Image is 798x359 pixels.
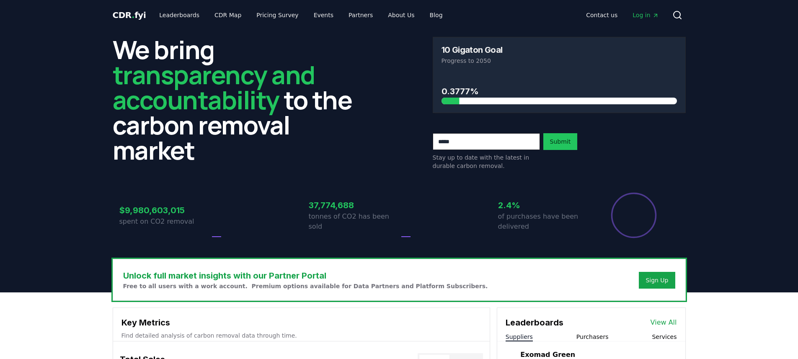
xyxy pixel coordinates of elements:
p: of purchases have been delivered [498,212,589,232]
h3: Key Metrics [121,316,481,329]
p: Stay up to date with the latest in durable carbon removal. [433,153,540,170]
a: Log in [626,8,665,23]
h3: Leaderboards [506,316,563,329]
h3: Unlock full market insights with our Partner Portal [123,269,488,282]
a: About Us [381,8,421,23]
a: CDR.fyi [113,9,146,21]
h3: $9,980,603,015 [119,204,210,217]
a: Partners [342,8,380,23]
h3: 2.4% [498,199,589,212]
a: Blog [423,8,449,23]
nav: Main [152,8,449,23]
a: CDR Map [208,8,248,23]
span: . [132,10,134,20]
h3: 37,774,688 [309,199,399,212]
h3: 10 Gigaton Goal [442,46,503,54]
button: Suppliers [506,333,533,341]
button: Services [652,333,677,341]
a: Pricing Survey [250,8,305,23]
p: tonnes of CO2 has been sold [309,212,399,232]
a: Sign Up [646,276,668,284]
span: transparency and accountability [113,57,315,117]
p: Free to all users with a work account. Premium options available for Data Partners and Platform S... [123,282,488,290]
p: Progress to 2050 [442,57,677,65]
h3: 0.3777% [442,85,677,98]
h2: We bring to the carbon removal market [113,37,366,163]
p: spent on CO2 removal [119,217,210,227]
a: Leaderboards [152,8,206,23]
p: Find detailed analysis of carbon removal data through time. [121,331,481,340]
a: View All [651,318,677,328]
a: Contact us [579,8,624,23]
span: CDR fyi [113,10,146,20]
button: Submit [543,133,578,150]
button: Purchasers [576,333,609,341]
button: Sign Up [639,272,675,289]
span: Log in [633,11,659,19]
nav: Main [579,8,665,23]
div: Percentage of sales delivered [610,192,657,239]
a: Events [307,8,340,23]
